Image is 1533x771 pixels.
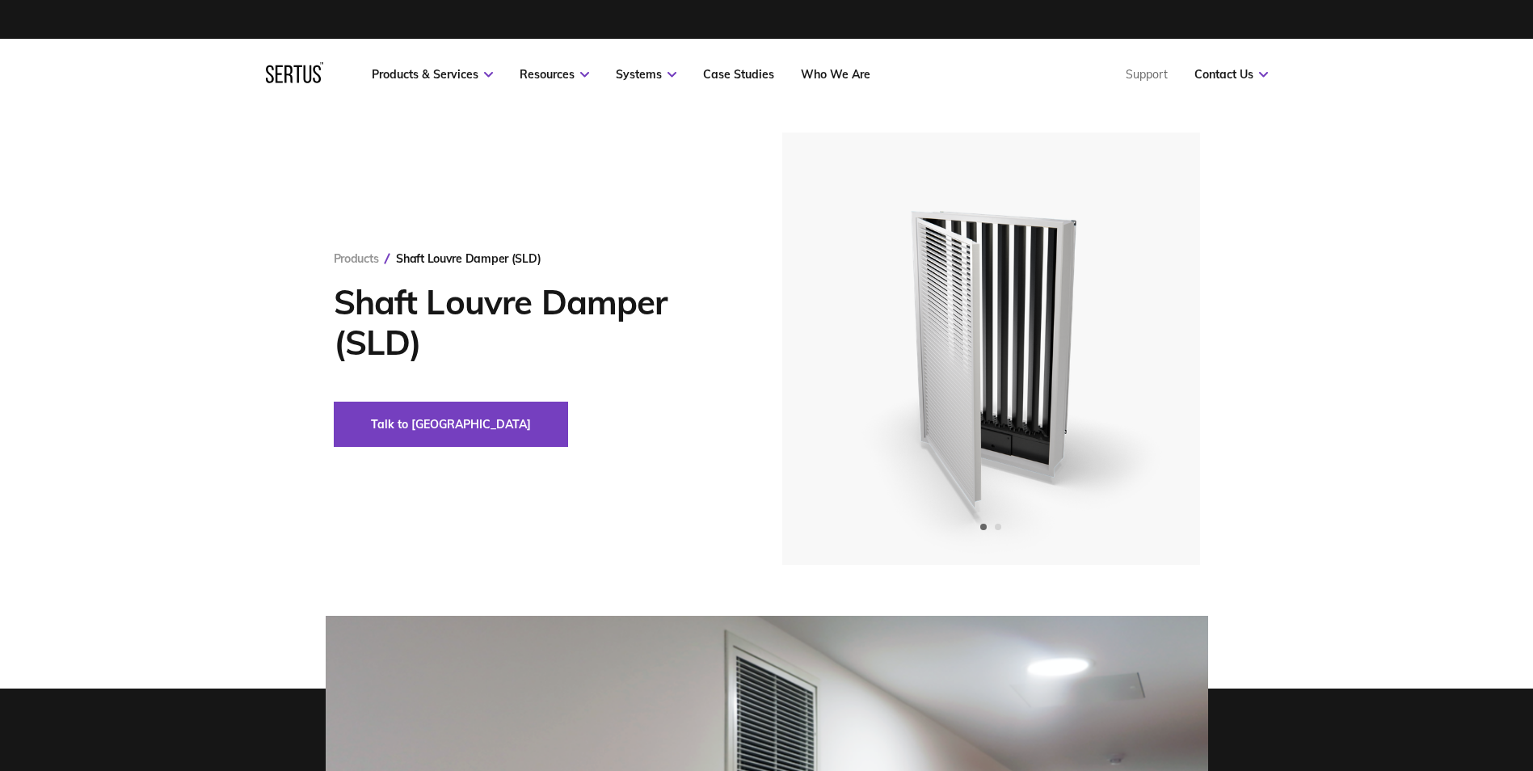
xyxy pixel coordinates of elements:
a: Contact Us [1194,67,1268,82]
a: Resources [520,67,589,82]
span: Go to slide 2 [995,524,1001,530]
button: Talk to [GEOGRAPHIC_DATA] [334,402,568,447]
iframe: Chat Widget [1452,693,1533,771]
a: Products & Services [372,67,493,82]
a: Who We Are [801,67,870,82]
a: Case Studies [703,67,774,82]
a: Products [334,251,379,266]
a: Support [1126,67,1168,82]
h1: Shaft Louvre Damper (SLD) [334,282,734,363]
a: Systems [616,67,676,82]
